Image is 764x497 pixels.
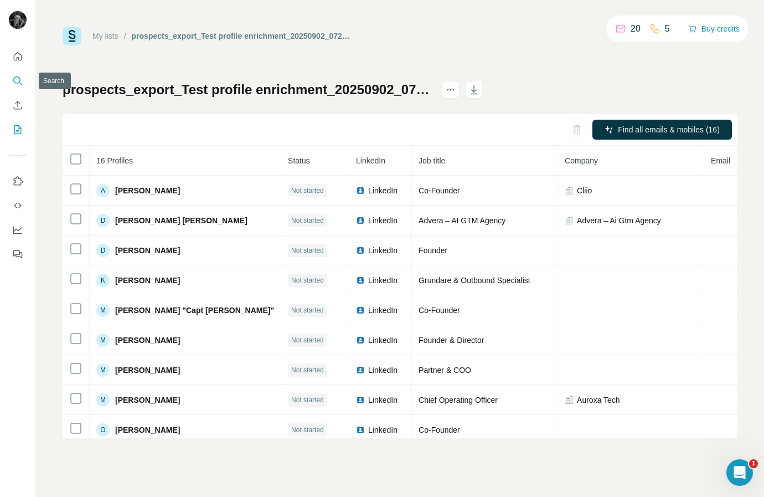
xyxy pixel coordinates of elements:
[442,81,460,99] button: actions
[9,171,27,191] button: Use Surfe on LinkedIn
[368,215,398,226] span: LinkedIn
[63,27,81,45] img: Surfe Logo
[711,156,730,165] span: Email
[356,366,365,375] img: LinkedIn logo
[368,335,398,346] span: LinkedIn
[356,336,365,345] img: LinkedIn logo
[291,395,324,405] span: Not started
[368,424,398,435] span: LinkedIn
[96,363,110,377] div: M
[124,30,126,42] li: /
[291,275,324,285] span: Not started
[419,396,498,404] span: Chief Operating Officer
[419,246,447,255] span: Founder
[356,246,365,255] img: LinkedIn logo
[9,244,27,264] button: Feedback
[356,306,365,315] img: LinkedIn logo
[291,245,324,255] span: Not started
[96,184,110,197] div: A
[96,244,110,257] div: D
[356,396,365,404] img: LinkedIn logo
[291,335,324,345] span: Not started
[96,393,110,407] div: M
[356,186,365,195] img: LinkedIn logo
[115,305,274,316] span: [PERSON_NAME] "Capt [PERSON_NAME]"
[368,275,398,286] span: LinkedIn
[631,22,641,35] p: 20
[665,22,670,35] p: 5
[291,216,324,226] span: Not started
[565,156,598,165] span: Company
[115,215,247,226] span: [PERSON_NAME] [PERSON_NAME]
[96,274,110,287] div: K
[368,185,398,196] span: LinkedIn
[96,214,110,227] div: D
[419,156,445,165] span: Job title
[9,95,27,115] button: Enrich CSV
[115,245,180,256] span: [PERSON_NAME]
[356,276,365,285] img: LinkedIn logo
[419,216,505,225] span: Advera – AI GTM Agency
[9,120,27,140] button: My lists
[356,426,365,434] img: LinkedIn logo
[291,186,324,196] span: Not started
[726,459,753,486] iframe: Intercom live chat
[368,394,398,406] span: LinkedIn
[291,305,324,315] span: Not started
[356,156,385,165] span: LinkedIn
[419,276,530,285] span: Grundare & Outbound Specialist
[368,365,398,376] span: LinkedIn
[115,335,180,346] span: [PERSON_NAME]
[115,424,180,435] span: [PERSON_NAME]
[368,305,398,316] span: LinkedIn
[368,245,398,256] span: LinkedIn
[577,185,592,196] span: Cliio
[9,196,27,216] button: Use Surfe API
[419,426,460,434] span: Co-Founder
[577,215,661,226] span: Advera – Ai Gtm Agency
[96,423,110,437] div: O
[291,425,324,435] span: Not started
[419,186,460,195] span: Co-Founder
[592,120,732,140] button: Find all emails & mobiles (16)
[96,156,133,165] span: 16 Profiles
[9,47,27,66] button: Quick start
[749,459,758,468] span: 1
[96,304,110,317] div: M
[419,336,484,345] span: Founder & Director
[618,124,720,135] span: Find all emails & mobiles (16)
[115,185,180,196] span: [PERSON_NAME]
[132,30,352,42] div: prospects_export_Test profile enrichment_20250902_072850
[356,216,365,225] img: LinkedIn logo
[9,71,27,91] button: Search
[96,334,110,347] div: M
[419,306,460,315] span: Co-Founder
[63,81,432,99] h1: prospects_export_Test profile enrichment_20250902_072850
[92,32,118,40] a: My lists
[577,394,620,406] span: Auroxa Tech
[115,394,180,406] span: [PERSON_NAME]
[288,156,310,165] span: Status
[291,365,324,375] span: Not started
[115,365,180,376] span: [PERSON_NAME]
[9,11,27,29] img: Avatar
[115,275,180,286] span: [PERSON_NAME]
[9,220,27,240] button: Dashboard
[688,21,740,37] button: Buy credits
[419,366,471,375] span: Partner & COO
